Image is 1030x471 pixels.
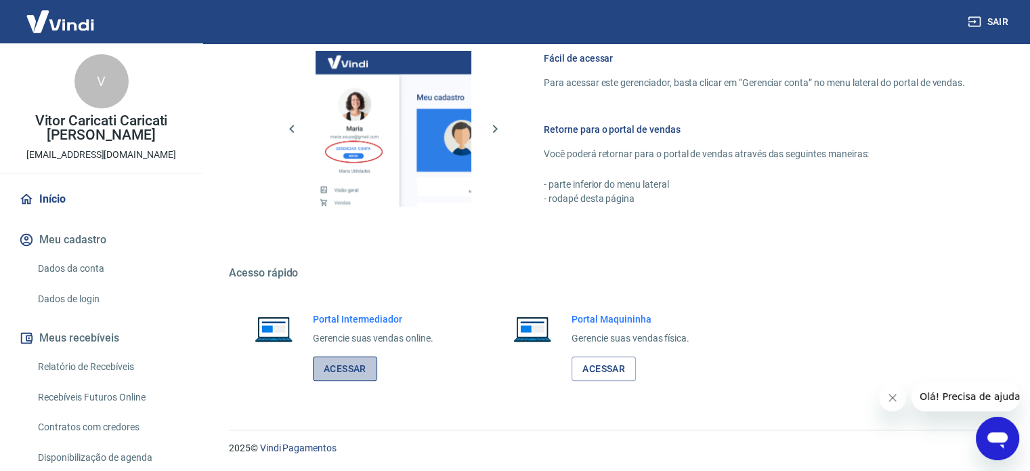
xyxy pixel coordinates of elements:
[544,192,965,206] p: - rodapé desta página
[260,443,337,453] a: Vindi Pagamentos
[544,52,965,65] h6: Fácil de acessar
[16,323,186,353] button: Meus recebíveis
[544,123,965,136] h6: Retorne para o portal de vendas
[911,382,1019,411] iframe: Mensagem da empresa
[8,9,114,20] span: Olá! Precisa de ajuda?
[33,384,186,411] a: Recebíveis Futuros Online
[313,331,433,346] p: Gerencie suas vendas online.
[316,51,471,207] img: Imagem da dashboard mostrando o botão de gerenciar conta na sidebar no lado esquerdo
[245,312,302,345] img: Imagem de um notebook aberto
[544,178,965,192] p: - parte inferior do menu lateral
[26,148,176,162] p: [EMAIL_ADDRESS][DOMAIN_NAME]
[965,9,1014,35] button: Sair
[16,184,186,214] a: Início
[33,413,186,441] a: Contratos com credores
[229,266,997,280] h5: Acesso rápido
[16,1,104,42] img: Vindi
[504,312,561,345] img: Imagem de um notebook aberto
[879,384,906,411] iframe: Fechar mensagem
[33,255,186,283] a: Dados da conta
[16,225,186,255] button: Meu cadastro
[313,312,433,326] h6: Portal Intermediador
[572,312,689,326] h6: Portal Maquininha
[544,147,965,161] p: Você poderá retornar para o portal de vendas através das seguintes maneiras:
[33,285,186,313] a: Dados de login
[11,114,192,142] p: Vitor Caricati Caricati [PERSON_NAME]
[33,353,186,381] a: Relatório de Recebíveis
[313,356,377,382] a: Acessar
[572,331,689,346] p: Gerencie suas vendas física.
[74,54,129,108] div: V
[572,356,636,382] a: Acessar
[544,76,965,90] p: Para acessar este gerenciador, basta clicar em “Gerenciar conta” no menu lateral do portal de ven...
[976,417,1019,460] iframe: Botão para abrir a janela de mensagens
[229,441,997,455] p: 2025 ©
